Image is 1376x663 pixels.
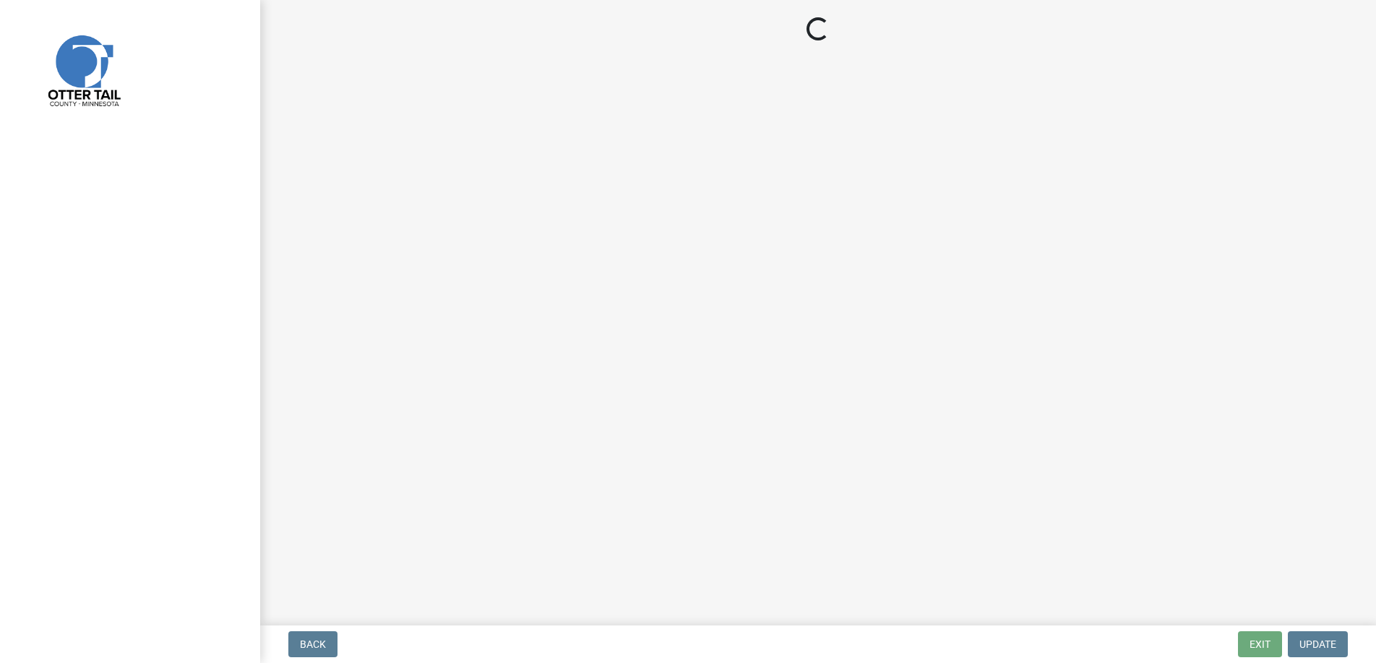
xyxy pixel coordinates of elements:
[29,15,137,123] img: Otter Tail County, Minnesota
[1288,631,1348,657] button: Update
[1238,631,1282,657] button: Exit
[1299,638,1336,650] span: Update
[288,631,337,657] button: Back
[300,638,326,650] span: Back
